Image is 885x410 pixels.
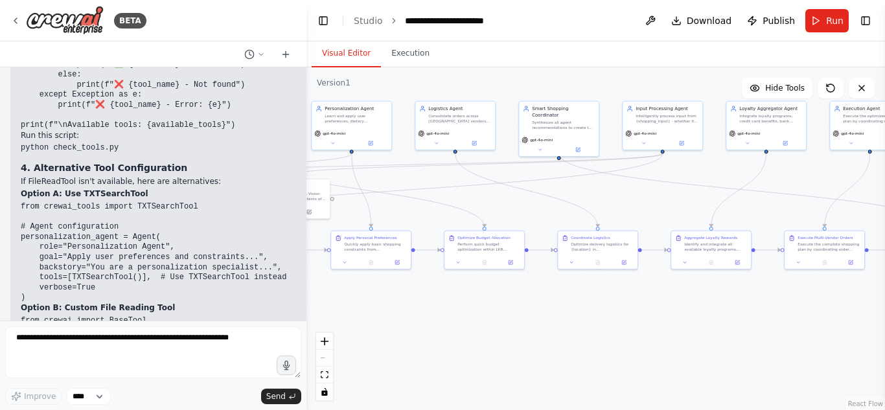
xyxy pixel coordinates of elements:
[312,40,381,67] button: Visual Editor
[456,139,493,147] button: Open in side panel
[532,120,595,130] div: Synthesize all agent recommendations to create the final comprehensive shopping plan incorporatin...
[349,154,374,227] g: Edge from e68e35a6-78c5-494b-83d5-60720e0c84a1 to d0f833bf-27fe-4558-85e5-4443d3635c96
[811,258,838,266] button: No output available
[840,258,862,266] button: Open in side panel
[344,242,407,252] div: Quickly apply basic shopping constraints from {shopping_input}: dietary restrictions, allergen av...
[784,231,865,270] div: Execute Multi-Vendor OrdersExecute the complete shopping plan by coordinating order placement acr...
[584,258,612,266] button: No output available
[763,14,795,27] span: Publish
[21,143,119,152] code: python check_tools.py
[311,101,392,151] div: Personalization AgentLearn and apply user preferences, dietary restrictions, and brand affinities...
[415,101,496,151] div: Logistics AgentConsolidate orders across [GEOGRAPHIC_DATA] vendors for optimal delivery timing an...
[266,391,286,402] span: Send
[444,231,525,270] div: Optimize Budget AllocationPerform quick budget optimization within LKR constraints from {shopping...
[471,258,498,266] button: No output available
[325,106,387,112] div: Personalization Agent
[642,247,667,253] g: Edge from 05dc2161-526a-41e0-a30d-042160f58ac6 to 7cb18187-2a7c-44e8-b506-0b9616350224
[141,154,666,227] g: Edge from 8b4cb91f-255c-4bcd-a9b3-80f74f518931 to be705f5b-b8cd-4178-b64b-5115edd9b6f2
[317,78,351,88] div: Version 1
[21,177,380,187] p: If FileReadTool isn't available, here are alternatives:
[765,83,805,93] span: Hide Tools
[245,154,488,227] g: Edge from bd6f9a24-1fa7-4a37-bd18-8f37339c5212 to b8e3e5dd-1f83-4014-8dec-2dc4caf7a6ec
[302,247,327,253] g: Edge from 5048ed2d-b017-4869-83b9-2bb4b4af7c33 to d0f833bf-27fe-4558-85e5-4443d3635c96
[798,235,853,240] div: Execute Multi-Vendor Orders
[457,235,511,240] div: Optimize Budget Allocation
[571,235,610,240] div: Coordinate Logistics
[330,231,411,270] div: Apply Personal PreferencesQuickly apply basic shopping constraints from {shopping_input}: dietary...
[634,131,656,136] span: gpt-4o-mini
[415,247,441,253] g: Edge from d0f833bf-27fe-4558-85e5-4443d3635c96 to b8e3e5dd-1f83-4014-8dec-2dc4caf7a6ec
[239,47,270,62] button: Switch to previous chat
[826,14,844,27] span: Run
[316,333,333,400] div: React Flow controls
[687,14,732,27] span: Download
[457,242,520,252] div: Perform quick budget optimization within LKR constraints from {shopping_input}. Focus on vendor s...
[500,258,522,266] button: Open in side panel
[354,14,511,27] nav: breadcrumb
[325,113,387,124] div: Learn and apply user preferences, dietary restrictions, and brand affinities from {shopping_input...
[742,78,812,98] button: Hide Tools
[358,258,385,266] button: No output available
[755,247,781,253] g: Edge from 7cb18187-2a7c-44e8-b506-0b9616350224 to 50c0520b-f9a5-4137-8af7-d9258d03dc05
[261,389,301,404] button: Send
[386,258,408,266] button: Open in side panel
[452,154,601,227] g: Edge from 446590a2-9c71-4265-9b58-92cf7e41b350 to 05dc2161-526a-41e0-a30d-042160f58ac6
[636,106,698,112] div: Input Processing Agent
[21,202,286,302] code: from crewai_tools import TXTSearchTool # Agent configuration personalization_agent = Agent( role=...
[316,333,333,350] button: zoom in
[287,154,666,175] g: Edge from 8b4cb91f-255c-4bcd-a9b3-80f74f518931 to 489f1f99-2f36-45ea-8098-451bd08788a7
[277,356,296,375] button: Click to speak your automation idea
[344,235,397,240] div: Apply Personal Preferences
[381,40,440,67] button: Execution
[518,101,599,157] div: Smart Shopping CoordinatorSynthesize all agent recommendations to create the final comprehensive ...
[663,139,700,147] button: Open in side panel
[428,106,491,112] div: Logistics Agent
[739,113,802,124] div: Integrate loyalty programs, credit card benefits, bank offers, and member discounts from Sri Lank...
[532,106,595,119] div: Smart Shopping Coordinator
[557,231,638,270] div: Coordinate LogisticsOptimize delivery logistics for {location} in [GEOGRAPHIC_DATA] by consolidat...
[742,9,800,32] button: Publish
[767,139,804,147] button: Open in side panel
[291,208,328,216] button: Open in side panel
[323,131,345,136] span: gpt-4o-mini
[798,242,860,252] div: Execute the complete shopping plan by coordinating order placement across selected [DEMOGRAPHIC_D...
[354,16,383,26] a: Studio
[316,367,333,383] button: fit view
[613,258,635,266] button: Open in side panel
[426,131,449,136] span: gpt-4o-mini
[529,247,554,253] g: Edge from b8e3e5dd-1f83-4014-8dec-2dc4caf7a6ec to 05dc2161-526a-41e0-a30d-042160f58ac6
[726,101,807,151] div: Loyalty Aggregator AgentIntegrate loyalty programs, credit card benefits, bank offers, and member...
[21,189,148,198] strong: Option A: Use TXTSearchTool
[708,154,770,227] g: Edge from cb560752-9ef8-4b2d-8331-e9e6be0618cc to 7cb18187-2a7c-44e8-b506-0b9616350224
[114,13,146,28] div: BETA
[571,242,634,252] div: Optimize delivery logistics for {location} in [GEOGRAPHIC_DATA] by consolidating orders across ve...
[21,303,175,312] strong: Option B: Custom File Reading Tool
[671,231,752,270] div: Aggregate Loyalty RewardsIdentify and integrate all available loyalty programs, credit card benef...
[684,235,737,240] div: Aggregate Loyalty Rewards
[739,106,802,112] div: Loyalty Aggregator Agent
[698,258,725,266] button: No output available
[856,12,875,30] button: Show right sidebar
[726,258,748,266] button: Open in side panel
[848,400,883,407] a: React Flow attribution
[560,146,597,154] button: Open in side panel
[352,139,389,147] button: Open in side panel
[316,383,333,400] button: toggle interactivity
[530,137,553,142] span: gpt-4o-mini
[666,9,737,32] button: Download
[684,242,747,252] div: Identify and integrate all available loyalty programs, credit card benefits, bank offers, and mem...
[841,131,864,136] span: gpt-4o-mini
[822,154,873,227] g: Edge from 84c428d2-5d9d-4d49-a237-5022581151ae to 50c0520b-f9a5-4137-8af7-d9258d03dc05
[21,131,380,141] p: Run this script:
[249,179,330,220] div: VisionToolThis tool uses OpenAI's Vision API to describe the contents of an image.
[21,163,187,173] strong: 4. Alternative Tool Configuration
[622,101,703,151] div: Input Processing AgentIntelligently process input from {shopping_input} - whether it's an image f...
[314,12,332,30] button: Hide left sidebar
[737,131,760,136] span: gpt-4o-mini
[428,113,491,124] div: Consolidate orders across [GEOGRAPHIC_DATA] vendors for optimal delivery timing and cost efficien...
[805,9,849,32] button: Run
[636,113,698,124] div: Intelligently process input from {shopping_input} - whether it's an image file, file path, or str...
[275,47,296,62] button: Start a new chat
[26,6,104,35] img: Logo
[5,388,62,405] button: Improve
